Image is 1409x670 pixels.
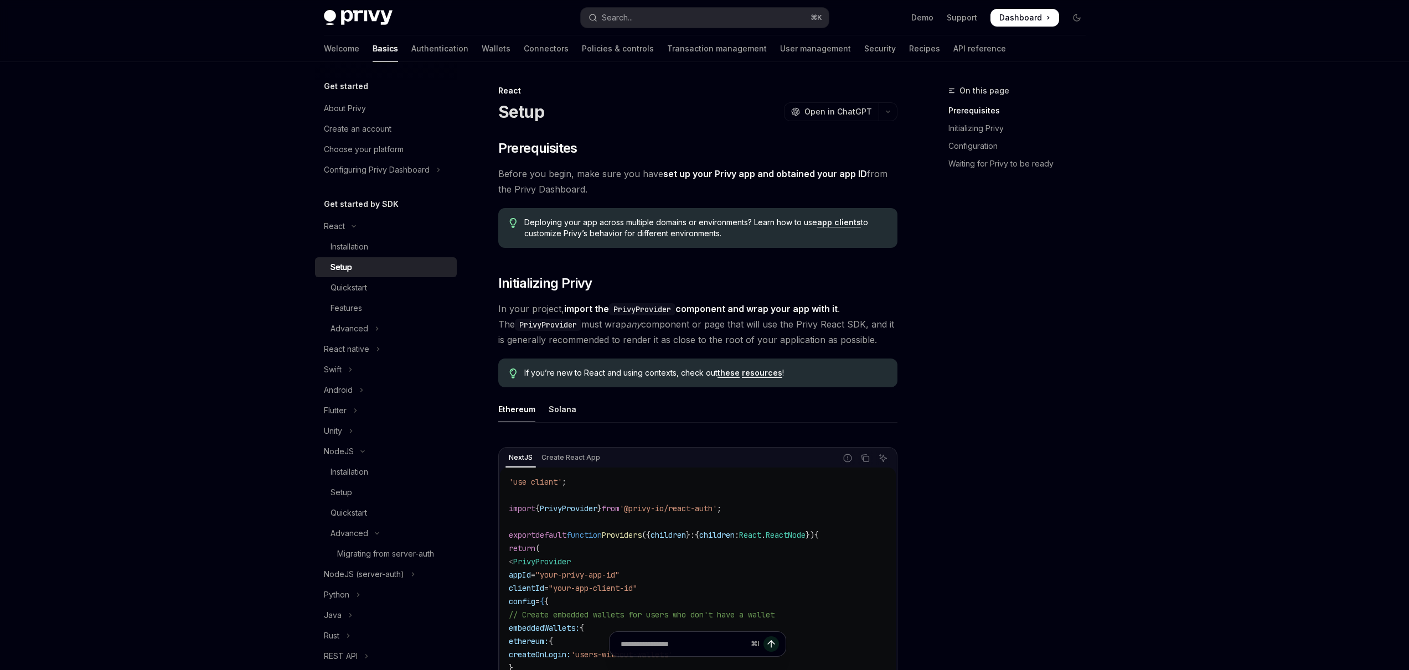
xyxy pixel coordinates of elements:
[686,530,690,540] span: }
[948,102,1095,120] a: Prerequisites
[315,482,457,502] a: Setup
[911,12,933,23] a: Demo
[315,401,457,420] button: Toggle Flutter section
[811,13,822,22] span: ⌘ K
[642,530,651,540] span: ({
[947,12,977,23] a: Support
[324,650,358,663] div: REST API
[315,339,457,359] button: Toggle React native section
[315,278,457,298] a: Quickstart
[482,35,510,62] a: Wallets
[324,80,368,93] h5: Get started
[509,570,531,580] span: appId
[566,530,602,540] span: function
[602,530,642,540] span: Providers
[909,35,940,62] a: Recipes
[814,530,819,540] span: {
[315,585,457,605] button: Toggle Python section
[498,396,535,422] div: Ethereum
[948,155,1095,173] a: Waiting for Privy to be ready
[509,610,775,620] span: // Create embedded wallets for users who don't have a wallet
[509,596,535,606] span: config
[864,35,896,62] a: Security
[544,583,549,593] span: =
[498,102,544,122] h1: Setup
[509,218,517,228] svg: Tip
[735,530,739,540] span: :
[324,568,404,581] div: NodeJS (server-auth)
[609,303,675,315] code: PrivyProvider
[513,557,571,567] span: PrivyProvider
[817,217,861,227] a: app clients
[602,11,633,24] div: Search...
[324,102,366,115] div: About Privy
[784,102,879,121] button: Open in ChatGPT
[315,544,457,564] a: Migrating from server-auth
[411,35,468,62] a: Authentication
[948,120,1095,137] a: Initializing Privy
[324,122,391,136] div: Create an account
[531,570,535,580] span: =
[651,530,686,540] span: children
[331,465,368,479] div: Installation
[324,424,342,438] div: Unity
[315,160,457,180] button: Toggle Configuring Privy Dashboard section
[498,301,897,347] span: In your project, . The must wrap component or page that will use the Privy React SDK, and it is g...
[535,570,620,580] span: "your-privy-app-id"
[315,626,457,646] button: Toggle Rust section
[780,35,851,62] a: User management
[315,360,457,380] button: Toggle Swift section
[806,530,814,540] span: })
[515,319,581,331] code: PrivyProvider
[315,237,457,257] a: Installation
[1068,9,1086,27] button: Toggle dark mode
[498,85,897,96] div: React
[953,35,1006,62] a: API reference
[667,35,767,62] a: Transaction management
[324,629,339,642] div: Rust
[315,319,457,339] button: Toggle Advanced section
[717,503,721,513] span: ;
[315,119,457,139] a: Create an account
[315,380,457,400] button: Toggle Android section
[324,363,342,376] div: Swift
[766,530,806,540] span: ReactNode
[315,646,457,666] button: Toggle REST API section
[315,298,457,318] a: Features
[509,583,544,593] span: clientId
[315,257,457,277] a: Setup
[324,445,354,458] div: NodeJS
[509,368,517,378] svg: Tip
[524,367,886,378] span: If you’re new to React and using contexts, check out !
[763,636,779,652] button: Send message
[621,632,746,656] input: Ask a question...
[315,462,457,482] a: Installation
[564,303,838,314] strong: import the component and wrap your app with it
[718,368,740,378] a: these
[524,217,886,239] span: Deploying your app across multiple domains or environments? Learn how to use to customize Privy’s...
[509,477,562,487] span: 'use client'
[498,166,897,197] span: Before you begin, make sure you have from the Privy Dashboard.
[324,220,345,233] div: React
[331,281,367,294] div: Quickstart
[620,503,717,513] span: '@privy-io/react-auth'
[948,137,1095,155] a: Configuration
[538,451,603,464] div: Create React App
[315,421,457,441] button: Toggle Unity section
[324,404,347,417] div: Flutter
[324,588,349,601] div: Python
[324,342,369,356] div: React native
[315,564,457,584] button: Toggle NodeJS (server-auth) section
[663,168,867,180] a: set up your Privy app and obtained your app ID
[699,530,735,540] span: children
[876,451,890,465] button: Ask AI
[858,451,873,465] button: Copy the contents from the code block
[540,596,544,606] span: {
[524,35,569,62] a: Connectors
[315,139,457,159] a: Choose your platform
[509,543,535,553] span: return
[999,12,1042,23] span: Dashboard
[315,216,457,236] button: Toggle React section
[549,583,637,593] span: "your-app-client-id"
[331,322,368,335] div: Advanced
